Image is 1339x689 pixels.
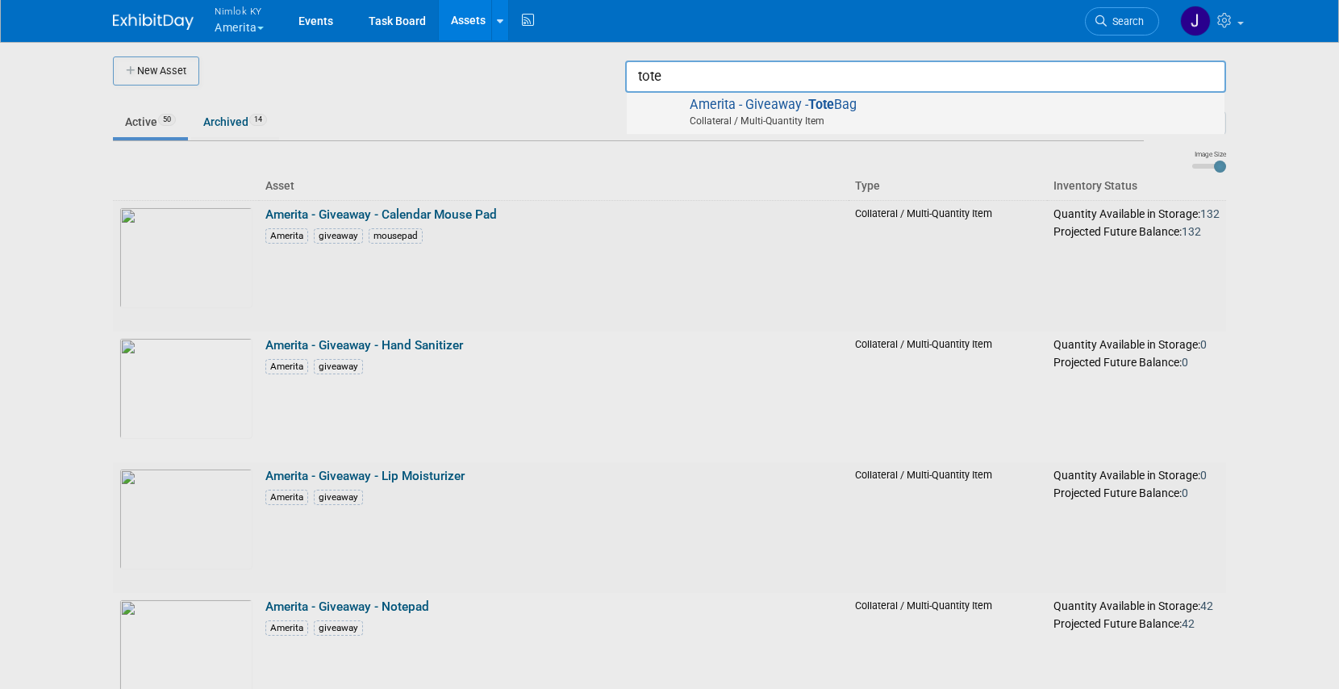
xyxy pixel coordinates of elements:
[625,61,1226,93] input: search assets
[1107,15,1144,27] span: Search
[808,97,834,112] strong: Tote
[113,14,194,30] img: ExhibitDay
[640,114,1216,128] span: Collateral / Multi-Quantity Item
[1180,6,1211,36] img: Jamie Dunn
[1085,7,1159,35] a: Search
[215,2,264,19] span: Nimlok KY
[635,97,1216,130] span: Amerita - Giveaway - Bag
